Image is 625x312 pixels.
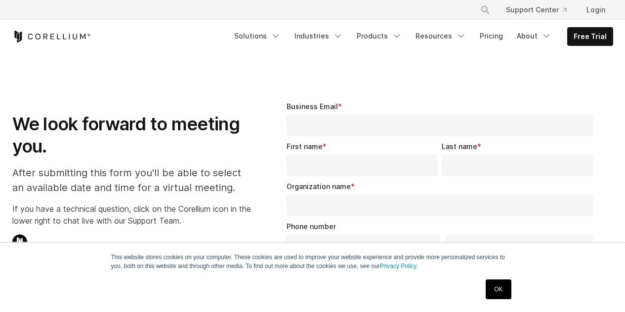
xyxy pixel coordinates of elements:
[442,142,477,151] span: Last name
[486,279,511,299] a: OK
[12,113,251,157] h1: We look forward to meeting you.
[12,234,27,249] img: Corellium Chat Icon
[12,203,251,227] p: If you have a technical question, click on the Corellium icon in the lower right to chat live wit...
[351,27,408,45] a: Products
[289,27,349,45] a: Industries
[287,182,351,191] span: Organization name
[511,27,557,45] a: About
[111,253,514,271] p: This website stores cookies on your computer. These cookies are used to improve your website expe...
[568,28,613,45] a: Free Trial
[287,102,338,111] span: Business Email
[410,27,472,45] a: Resources
[12,31,91,42] a: Corellium Home
[228,27,613,46] div: Navigation Menu
[287,222,336,231] span: Phone number
[498,1,575,19] a: Support Center
[380,263,418,270] a: Privacy Policy.
[579,1,613,19] a: Login
[287,142,323,151] span: First name
[468,1,613,19] div: Navigation Menu
[476,1,494,19] button: Search
[12,165,251,195] p: After submitting this form you'll be able to select an available date and time for a virtual meet...
[228,27,287,45] a: Solutions
[474,27,509,45] a: Pricing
